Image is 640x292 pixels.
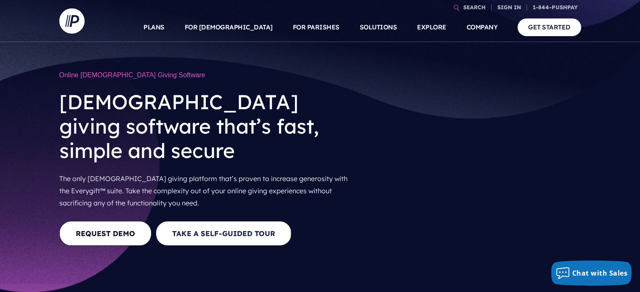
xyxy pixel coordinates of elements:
[59,169,358,212] p: The only [DEMOGRAPHIC_DATA] giving platform that’s proven to increase generosity with the Everygi...
[156,221,292,246] button: Take a Self-guided Tour
[417,13,446,42] a: EXPLORE
[59,221,151,246] a: REQUEST DEMO
[293,13,340,42] a: FOR PARISHES
[467,13,498,42] a: COMPANY
[59,83,358,169] h2: [DEMOGRAPHIC_DATA] giving software that’s fast, simple and secure
[185,13,273,42] a: FOR [DEMOGRAPHIC_DATA]
[518,18,581,36] a: GET STARTED
[59,67,358,83] h1: Online [DEMOGRAPHIC_DATA] Giving Software
[143,13,165,42] a: PLANS
[551,260,632,286] button: Chat with Sales
[360,13,397,42] a: SOLUTIONS
[572,268,628,278] span: Chat with Sales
